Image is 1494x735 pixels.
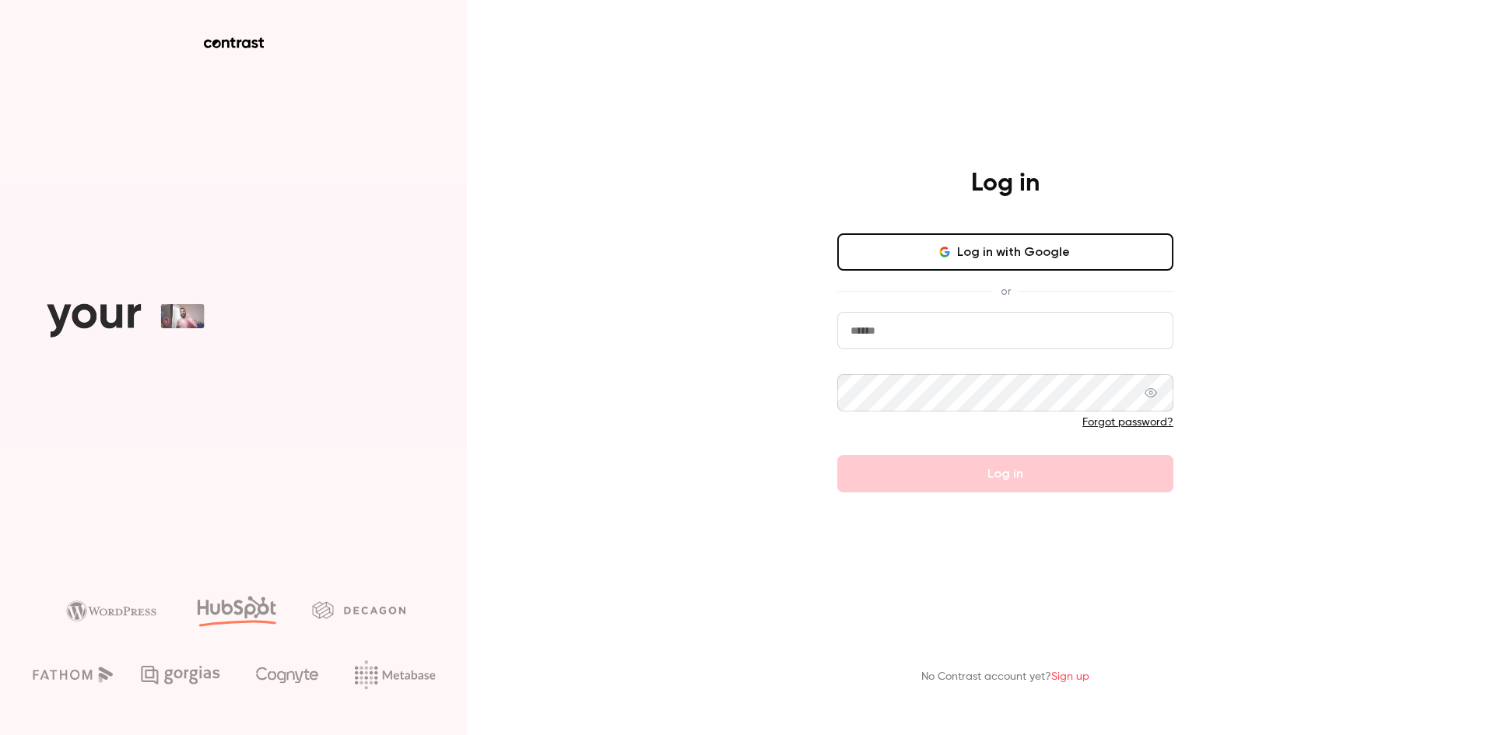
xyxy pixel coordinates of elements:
[971,168,1040,199] h4: Log in
[993,283,1019,299] span: or
[921,669,1089,685] p: No Contrast account yet?
[837,233,1173,271] button: Log in with Google
[1051,671,1089,682] a: Sign up
[312,601,405,618] img: decagon
[1082,417,1173,428] a: Forgot password?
